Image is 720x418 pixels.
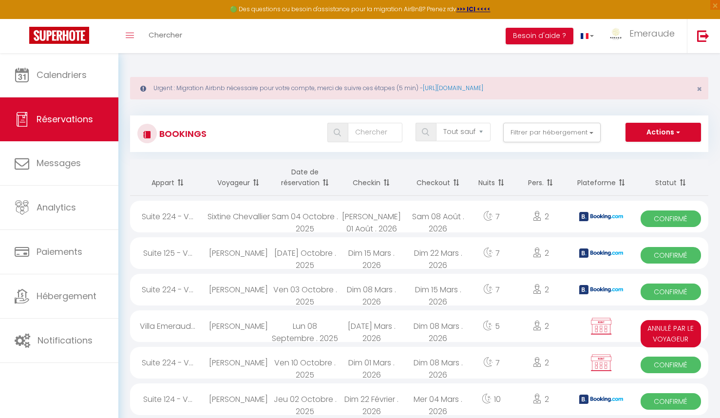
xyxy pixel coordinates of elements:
span: Analytics [37,201,76,213]
img: logout [697,30,709,42]
span: Messages [37,157,81,169]
a: >>> ICI <<<< [456,5,491,13]
a: Chercher [141,19,189,53]
div: Urgent : Migration Airbnb nécessaire pour votre compte, merci de suivre ces étapes (5 min) - [130,77,708,99]
img: ... [608,28,623,40]
h3: Bookings [157,123,207,145]
button: Actions [625,123,701,142]
th: Sort by status [633,159,708,196]
span: Réservations [37,113,93,125]
span: Paiements [37,246,82,258]
th: Sort by channel [569,159,633,196]
th: Sort by booking date [272,159,339,196]
img: Super Booking [29,27,89,44]
th: Sort by checkout [405,159,472,196]
span: Chercher [149,30,182,40]
input: Chercher [348,123,403,142]
button: Filtrer par hébergement [503,123,601,142]
button: Close [697,85,702,94]
th: Sort by rentals [130,159,205,196]
th: Sort by people [512,159,569,196]
th: Sort by nights [471,159,512,196]
a: ... Emeraude [601,19,687,53]
span: Hébergement [37,290,96,302]
a: [URL][DOMAIN_NAME] [423,84,483,92]
span: Emeraude [629,27,675,39]
th: Sort by checkin [338,159,405,196]
th: Sort by guest [205,159,272,196]
span: Calendriers [37,69,87,81]
button: Besoin d'aide ? [506,28,573,44]
span: Notifications [38,334,93,346]
span: × [697,83,702,95]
